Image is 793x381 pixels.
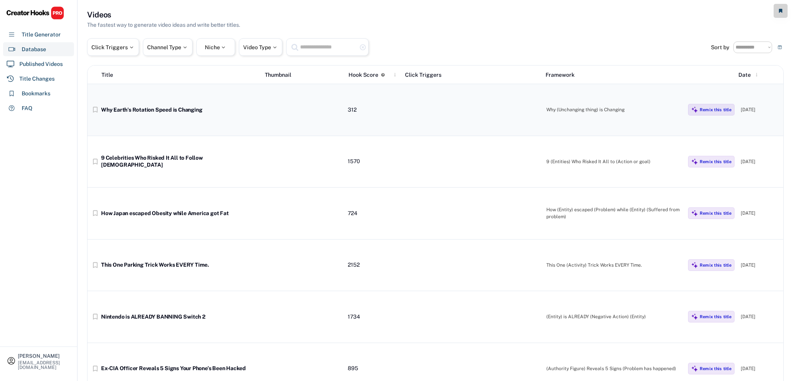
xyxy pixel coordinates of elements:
[700,262,731,268] div: Remix this title
[741,106,779,113] div: [DATE]
[91,365,99,372] button: bookmark_border
[91,261,99,269] button: bookmark_border
[243,45,278,50] div: Video Type
[738,71,751,79] div: Date
[700,366,731,371] div: Remix this title
[18,360,70,370] div: [EMAIL_ADDRESS][DOMAIN_NAME]
[691,365,698,372] img: MagicMajor%20%28Purple%29.svg
[19,60,63,68] div: Published Videos
[700,210,731,216] div: Remix this title
[700,159,731,164] div: Remix this title
[22,45,46,53] div: Database
[87,21,240,29] div: The fastest way to generate video ideas and write better titles.
[348,210,398,217] div: 724
[87,9,111,20] h3: Videos
[22,31,61,39] div: Title Generator
[91,313,99,321] button: bookmark_border
[546,158,682,165] div: 9 (Entities) Who Risked It All to (Action or goal)
[348,107,398,114] div: 312
[101,107,258,114] div: Why Earth’s Rotation Speed is Changing
[741,158,779,165] div: [DATE]
[691,262,698,269] img: MagicMajor%20%28Purple%29.svg
[101,71,113,79] div: Title
[19,75,55,83] div: Title Changes
[264,295,342,339] img: yH5BAEAAAAALAAAAAABAAEAAAIBRAA7
[700,107,731,112] div: Remix this title
[348,262,398,269] div: 2152
[101,365,258,372] div: Ex-CIA Officer Reveals 5 Signs Your Phone’s Been Hacked
[546,71,680,79] div: Framework
[691,106,698,113] img: MagicMajor%20%28Purple%29.svg
[91,45,135,50] div: Click Triggers
[546,262,682,269] div: This One (Activity) Trick Works EVERY Time.
[6,6,64,20] img: CHPRO%20Logo.svg
[91,158,99,166] button: bookmark_border
[264,88,342,132] img: yH5BAEAAAAALAAAAAABAAEAAAIBRAA7
[546,313,682,320] div: (Entity) is ALREADY (Negative Action) (Entity)
[205,45,227,50] div: Niche
[359,44,366,51] button: highlight_remove
[101,262,258,269] div: This One Parking Trick Works EVERY Time.
[546,206,682,220] div: How (Entity) escaped (Problem) while (Entity) (Suffered from problem)
[147,45,188,50] div: Channel Type
[348,71,378,79] div: Hook Score
[691,158,698,165] img: MagicMajor%20%28Purple%29.svg
[264,191,342,235] img: yH5BAEAAAAALAAAAAABAAEAAAIBRAA7
[101,314,258,321] div: Nintendo is ALREADY BANNING Switch 2
[101,155,258,168] div: 9 Celebrities Who Risked It All to Follow [DEMOGRAPHIC_DATA]
[700,314,731,319] div: Remix this title
[18,353,70,359] div: [PERSON_NAME]
[22,104,33,112] div: FAQ
[741,210,779,217] div: [DATE]
[741,262,779,269] div: [DATE]
[741,313,779,320] div: [DATE]
[348,365,398,372] div: 895
[91,209,99,217] button: bookmark_border
[405,71,539,79] div: Click Triggers
[741,365,779,372] div: [DATE]
[91,106,99,114] button: bookmark_border
[711,45,729,50] div: Sort by
[264,243,342,287] img: yH5BAEAAAAALAAAAAABAAEAAAIBRAA7
[691,313,698,320] img: MagicMajor%20%28Purple%29.svg
[546,106,682,113] div: Why (Unchanging thing) is Changing
[22,90,50,98] div: Bookmarks
[348,158,398,165] div: 1570
[546,365,682,372] div: (Authority Figure) Reveals 5 Signs (Problem has happened)
[691,210,698,217] img: MagicMajor%20%28Purple%29.svg
[264,140,342,184] img: yH5BAEAAAAALAAAAAABAAEAAAIBRAA7
[348,314,398,321] div: 1734
[101,210,258,217] div: How Japan escaped Obesity while America got Fat
[265,71,342,79] div: Thumbnail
